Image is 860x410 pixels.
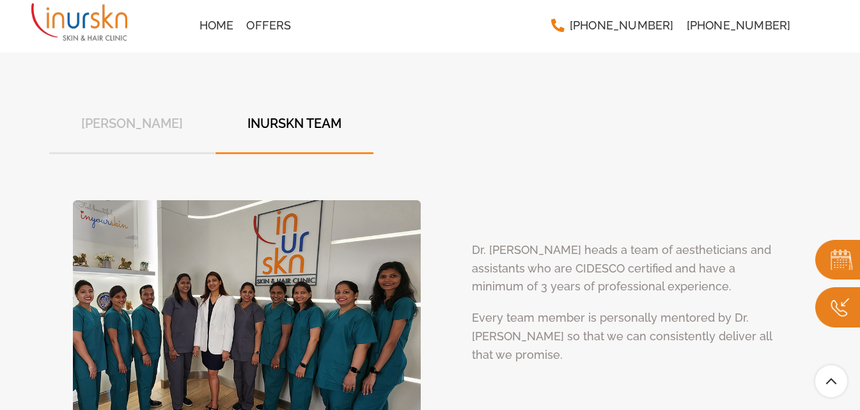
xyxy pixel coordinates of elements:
a: Home [193,13,240,38]
a: [PHONE_NUMBER] [544,13,680,38]
span: Offers [246,20,291,31]
a: [PHONE_NUMBER] [680,13,797,38]
a: InUrSkn Team [215,95,373,152]
a: Scroll To Top [815,365,847,397]
span: [PHONE_NUMBER] [570,20,674,31]
p: Every team member is personally mentored by Dr. [PERSON_NAME] so that we can consistently deliver... [472,309,788,364]
span: [PERSON_NAME] [81,114,183,133]
span: Home [199,20,234,31]
span: InUrSkn Team [247,114,341,133]
a: [PERSON_NAME] [49,95,215,152]
p: Dr. [PERSON_NAME] heads a team of aestheticians and assistants who are CIDESCO certified and have... [472,241,788,296]
a: Offers [240,13,297,38]
span: [PHONE_NUMBER] [687,20,791,31]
